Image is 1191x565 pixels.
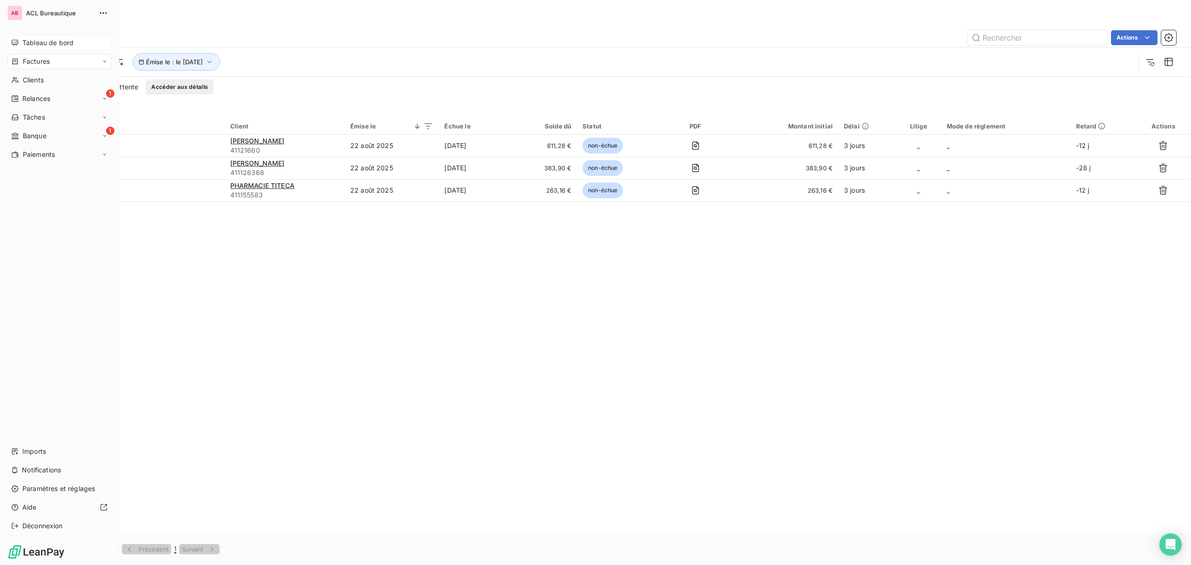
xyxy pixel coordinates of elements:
span: Tableau de bord [22,38,74,47]
span: non-échue [582,160,623,176]
span: 383,90 € [522,163,571,173]
td: 22 août 2025 [345,135,439,157]
button: Émise le : le [DATE] [133,53,220,71]
div: PDF [665,122,726,130]
a: 1Banque [7,128,111,143]
span: 1 [106,127,114,135]
span: non-échue [582,182,623,198]
div: Montant initial [737,122,833,130]
span: _ [917,186,920,194]
div: Client [230,122,339,130]
span: Tâches [23,113,45,122]
a: Imports [7,444,111,459]
div: Litige [902,122,936,130]
span: Banque [23,131,47,141]
span: Déconnexion [22,521,63,531]
div: AB [7,6,22,20]
span: 1 [106,89,114,98]
span: 263,16 € [522,186,571,195]
div: Open Intercom Messenger [1159,533,1182,556]
button: Suivant [179,544,220,554]
td: [DATE] [439,157,516,179]
span: _ [947,186,950,194]
span: -28 j [1076,164,1091,172]
td: [DATE] [439,135,516,157]
a: Paiements [7,147,111,162]
div: Actions [1141,122,1185,130]
img: Logo LeanPay [7,545,65,559]
span: Clients [23,75,44,85]
span: _ [947,164,950,172]
span: 383,90 € [737,163,833,173]
span: Notifications [22,465,61,475]
span: 611,28 € [522,141,571,150]
td: 22 août 2025 [345,157,439,179]
span: Paramètres et réglages [22,484,95,493]
span: 1 [174,545,176,553]
div: Échue le [444,122,510,130]
span: Émise le : le [DATE] [146,58,203,66]
td: 3 jours [838,135,896,157]
div: Émise le [350,122,433,130]
button: 1 [171,545,179,554]
td: 3 jours [838,179,896,202]
td: 22 août 2025 [345,179,439,202]
span: -12 j [1076,186,1090,194]
span: non-échue [582,138,623,154]
span: 411155583 [230,190,339,200]
div: Délai [844,122,890,130]
a: Clients [7,73,111,87]
span: 41121660 [230,146,339,155]
a: Tâches [7,110,111,125]
span: Relances [22,94,50,103]
a: Aide [7,500,111,515]
span: _ [917,141,920,149]
span: -12 j [1076,141,1090,149]
div: Solde dû [522,122,571,130]
span: 263,16 € [737,186,833,195]
span: ACL Bureautique [26,9,93,17]
div: Mode de règlement [947,122,1065,130]
td: 3 jours [838,157,896,179]
span: [PERSON_NAME] [230,137,285,145]
span: Paiements [23,150,55,159]
input: Rechercher [968,30,1107,45]
div: Statut [582,122,654,130]
button: Précédent [122,544,171,554]
span: Imports [22,447,46,456]
a: Paramètres et réglages [7,481,111,496]
button: Actions [1111,30,1158,45]
span: 411126368 [230,168,339,177]
div: Retard [1076,122,1130,130]
button: Accéder aux détails [146,80,214,94]
a: 1Relances [7,91,111,106]
span: Factures [23,57,50,66]
span: Aide [22,503,37,512]
span: [PERSON_NAME] [230,159,285,167]
span: PHARMACIE TITECA [230,182,294,189]
a: Tableau de bord [7,35,111,50]
a: Factures [7,54,111,69]
span: _ [947,141,950,149]
td: [DATE] [439,179,516,202]
span: _ [917,164,920,172]
span: 611,28 € [737,141,833,150]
